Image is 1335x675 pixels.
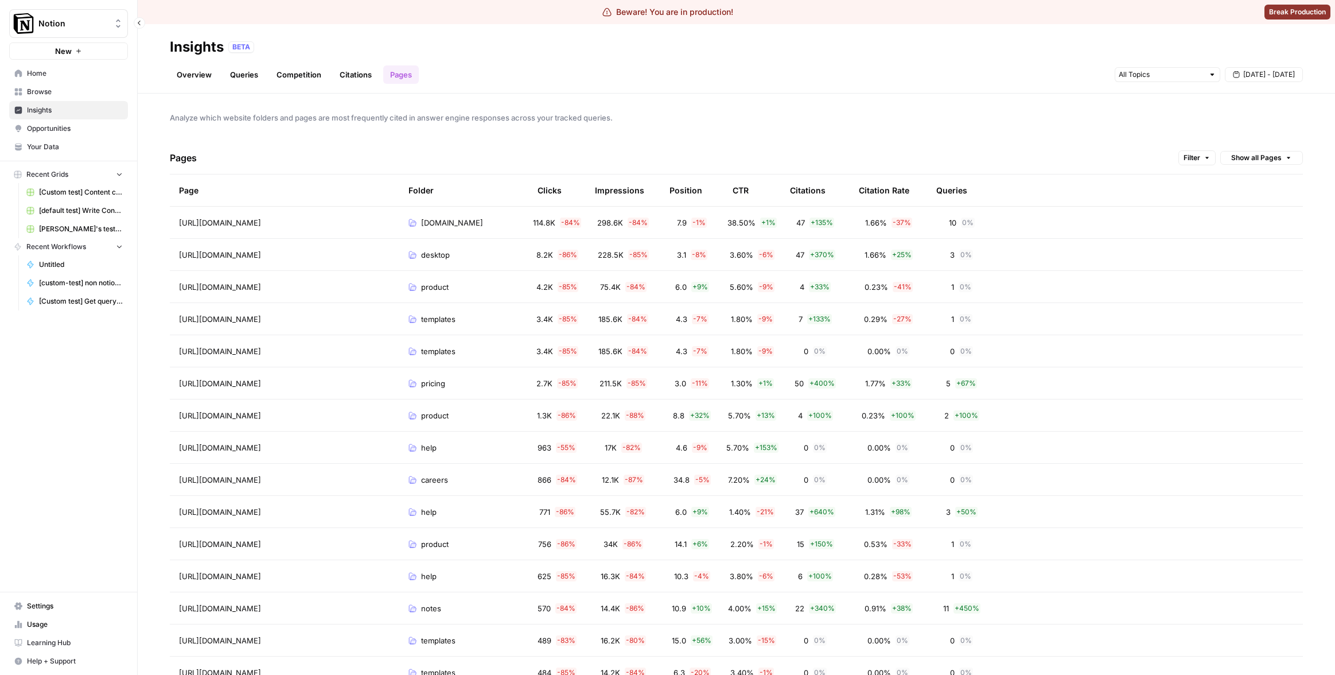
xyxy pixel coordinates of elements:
a: Insights [9,101,128,119]
span: + 38 % [891,603,913,614]
span: 38.50% [727,217,756,228]
span: + 10 % [691,603,712,614]
span: [custom-test] non notion page research [39,278,123,288]
span: + 100 % [890,410,916,421]
span: 10 [949,217,956,228]
span: pricing [421,378,445,389]
span: 0.00% [867,442,891,453]
span: - 84 % [627,346,648,356]
span: 0.23% [865,281,888,293]
div: Insights [170,38,224,56]
span: [URL][DOMAIN_NAME] [179,378,261,389]
span: + 32 % [689,410,711,421]
span: [URL][DOMAIN_NAME] [179,313,261,325]
span: + 9 % [691,507,709,517]
span: - 1 % [691,218,707,228]
span: 17K [605,442,617,453]
span: 22 [795,603,804,614]
span: - 37 % [892,218,912,228]
span: + 340 % [809,603,836,614]
span: Notion [38,18,108,29]
span: + 450 % [953,603,980,614]
span: 1.3K [537,410,552,421]
span: 1 [951,571,954,582]
button: Workspace: Notion [9,9,128,38]
span: + 25 % [891,250,913,260]
span: + 640 % [808,507,835,517]
span: 4.00% [728,603,752,614]
div: Impressions [595,174,644,206]
span: [URL][DOMAIN_NAME] [179,281,261,293]
span: 10.9 [672,603,686,614]
span: - 85 % [558,346,578,356]
span: 22.1K [601,410,620,421]
span: 0 % [959,314,972,324]
span: 3.4K [536,346,553,357]
div: Queries [936,174,967,206]
span: 15.0 [672,635,686,646]
button: New [9,42,128,60]
span: + 1 % [760,218,777,228]
span: 0 [950,635,955,646]
span: 0 % [959,346,973,356]
span: + 13 % [756,410,776,421]
span: 8.2K [536,249,553,261]
span: Help + Support [27,656,123,666]
a: [Custom test] Content creation flow [21,183,128,201]
span: 6.0 [675,506,687,518]
span: product [421,410,449,421]
span: 2.20% [730,538,754,550]
span: - 8 % [691,250,707,260]
span: 0.29% [864,313,888,325]
h4: Pages [170,142,197,174]
a: Overview [170,65,219,84]
span: 1.80% [731,346,753,357]
span: 0.00% [867,474,891,486]
span: 7.9 [677,217,687,228]
span: + 100 % [807,410,833,421]
span: 298.6K [597,217,623,228]
span: help [421,506,437,518]
span: 114.8K [533,217,555,228]
span: 3.60% [730,249,753,261]
span: 866 [538,474,551,486]
a: Citations [333,65,379,84]
button: Show all Pages [1220,151,1303,165]
div: Position [670,174,702,206]
span: - 7 % [692,346,709,356]
span: product [421,538,449,550]
span: - 82 % [625,507,646,517]
span: 0 % [959,282,972,292]
span: - 27 % [892,314,913,324]
span: [URL][DOMAIN_NAME] [179,474,261,486]
span: 4.3 [676,313,687,325]
span: 0.00% [867,635,891,646]
div: Beware! You are in production! [602,6,733,18]
span: [default test] Write Content Briefs [39,205,123,216]
span: 0 % [896,475,909,485]
span: 0 % [959,539,972,549]
span: Analyze which website folders and pages are most frequently cited in answer engine responses acro... [170,112,1303,123]
span: 0 % [896,346,909,356]
span: [URL][DOMAIN_NAME] [179,603,261,614]
span: - 80 % [625,635,646,646]
span: - 1 % [758,539,774,549]
span: - 84 % [556,475,577,485]
span: - 33 % [892,539,913,549]
span: 0.23% [862,410,885,421]
span: 185.6K [598,313,622,325]
span: 4 [798,410,803,421]
span: 5.60% [730,281,753,293]
span: - 7 % [692,314,709,324]
span: 0 % [813,475,827,485]
span: - 15 % [757,635,776,646]
span: 0.91% [865,603,886,614]
span: 50 [795,378,804,389]
div: Clicks [538,174,562,206]
a: [default test] Write Content Briefs [21,201,128,220]
span: [URL][DOMAIN_NAME] [179,442,261,453]
span: 11 [943,603,949,614]
span: + 100 % [807,571,833,581]
span: - 86 % [555,507,575,517]
span: + 9 % [691,282,709,292]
